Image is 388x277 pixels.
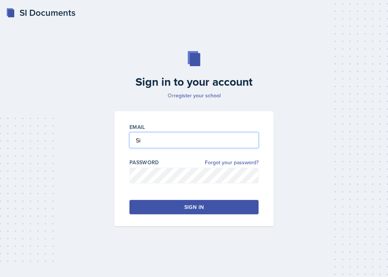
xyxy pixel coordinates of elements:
button: Sign in [129,200,259,214]
h2: Sign in to your account [110,75,278,89]
label: Password [129,159,159,166]
a: SI Documents [6,6,75,20]
div: Sign in [184,203,204,211]
p: Or [110,92,278,99]
label: Email [129,123,145,131]
a: register your school [174,92,221,99]
a: Forgot your password? [205,159,259,167]
input: Email [129,132,259,148]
